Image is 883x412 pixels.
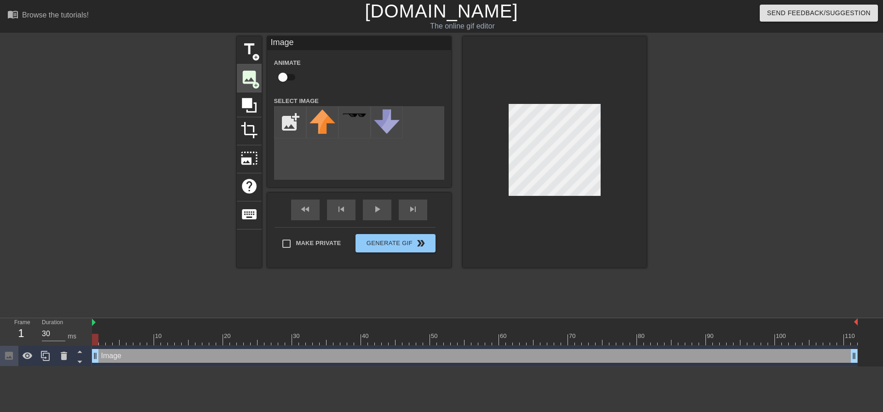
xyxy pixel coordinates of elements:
[849,351,859,360] span: drag_handle
[638,332,646,341] div: 80
[362,332,370,341] div: 40
[296,239,341,248] span: Make Private
[310,109,335,134] img: upvote.png
[372,204,383,215] span: play_arrow
[224,332,232,341] div: 20
[7,318,35,345] div: Frame
[293,332,301,341] div: 30
[68,332,76,341] div: ms
[299,21,626,32] div: The online gif editor
[241,149,258,167] span: photo_size_select_large
[252,81,260,89] span: add_circle
[241,121,258,139] span: crop
[365,1,518,21] a: [DOMAIN_NAME]
[241,40,258,58] span: title
[155,332,163,341] div: 10
[274,58,301,68] label: Animate
[359,238,431,249] span: Generate Gif
[776,332,787,341] div: 100
[355,234,435,252] button: Generate Gif
[241,206,258,223] span: keyboard
[300,204,311,215] span: fast_rewind
[342,113,367,118] img: deal-with-it.png
[374,109,400,134] img: downvote.png
[241,177,258,195] span: help
[267,36,451,50] div: Image
[767,7,871,19] span: Send Feedback/Suggestion
[22,11,89,19] div: Browse the tutorials!
[415,238,426,249] span: double_arrow
[14,325,28,342] div: 1
[7,9,89,23] a: Browse the tutorials!
[42,320,63,326] label: Duration
[241,69,258,86] span: image
[854,318,858,326] img: bound-end.png
[336,204,347,215] span: skip_previous
[760,5,878,22] button: Send Feedback/Suggestion
[274,97,319,106] label: Select Image
[845,332,856,341] div: 110
[431,332,439,341] div: 50
[252,53,260,61] span: add_circle
[500,332,508,341] div: 60
[7,9,18,20] span: menu_book
[91,351,100,360] span: drag_handle
[569,332,577,341] div: 70
[407,204,419,215] span: skip_next
[707,332,715,341] div: 90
